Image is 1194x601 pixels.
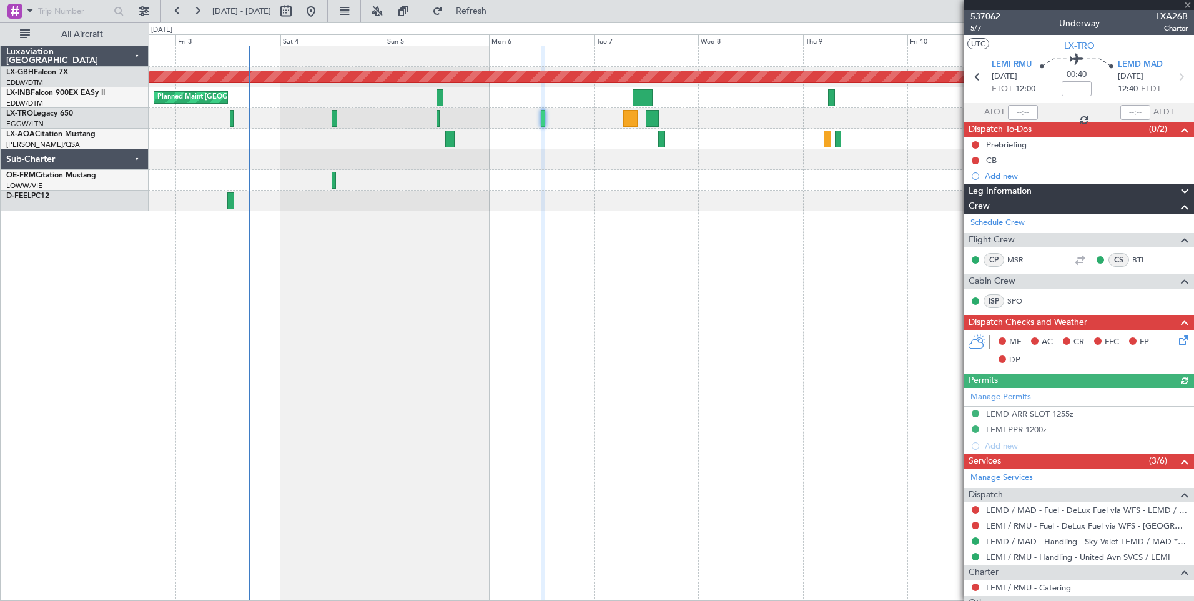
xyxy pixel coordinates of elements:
span: Charter [969,565,999,580]
a: MSR [1007,254,1035,266]
span: Cabin Crew [969,274,1015,289]
button: Refresh [427,1,501,21]
span: LEMD MAD [1118,59,1163,71]
span: Charter [1156,23,1188,34]
div: CB [986,155,997,166]
span: ALDT [1153,106,1174,119]
a: EDLW/DTM [6,99,43,108]
span: D-FEEL [6,192,31,200]
a: OE-FRMCitation Mustang [6,172,96,179]
span: ATOT [984,106,1005,119]
span: LX-INB [6,89,31,97]
span: [DATE] - [DATE] [212,6,271,17]
button: All Aircraft [14,24,136,44]
span: LXA26B [1156,10,1188,23]
span: 537062 [970,10,1000,23]
span: Refresh [445,7,498,16]
div: Wed 8 [698,34,802,46]
a: LX-TROLegacy 650 [6,110,73,117]
div: Underway [1059,17,1100,30]
a: EGGW/LTN [6,119,44,129]
span: Dispatch To-Dos [969,122,1032,137]
span: 5/7 [970,23,1000,34]
span: 12:40 [1118,83,1138,96]
div: Planned Maint [GEOGRAPHIC_DATA] [157,88,277,107]
a: [PERSON_NAME]/QSA [6,140,80,149]
span: FP [1140,336,1149,349]
span: [DATE] [992,71,1017,83]
span: Flight Crew [969,233,1015,247]
span: [DATE] [1118,71,1143,83]
span: FFC [1105,336,1119,349]
div: Sun 5 [385,34,489,46]
div: CP [984,253,1004,267]
div: Prebriefing [986,139,1027,150]
div: Thu 9 [803,34,907,46]
span: DP [1009,354,1020,367]
a: D-FEELPC12 [6,192,49,200]
a: LEMI / RMU - Catering [986,582,1071,593]
a: LX-AOACitation Mustang [6,131,96,138]
span: CR [1073,336,1084,349]
span: LX-AOA [6,131,35,138]
a: LOWW/VIE [6,181,42,191]
span: AC [1042,336,1053,349]
span: 12:00 [1015,83,1035,96]
div: [DATE] [151,25,172,36]
span: OE-FRM [6,172,36,179]
div: Fri 10 [907,34,1012,46]
span: 00:40 [1067,69,1087,81]
span: LX-TRO [6,110,33,117]
input: Trip Number [38,2,110,21]
span: LX-TRO [1064,39,1095,52]
span: ETOT [992,83,1012,96]
a: LEMI / RMU - Handling - United Avn SVCS / LEMI [986,552,1170,562]
span: Services [969,454,1001,469]
span: Crew [969,199,990,214]
div: Mon 6 [489,34,593,46]
a: Schedule Crew [970,217,1025,229]
a: BTL [1132,254,1160,266]
span: LEMI RMU [992,59,1032,71]
button: UTC [967,38,989,49]
span: (3/6) [1149,454,1167,467]
a: LEMD / MAD - Fuel - DeLux Fuel via WFS - LEMD / MAD [986,505,1188,515]
div: Fri 3 [175,34,280,46]
a: Manage Services [970,472,1033,484]
span: ELDT [1141,83,1161,96]
a: SPO [1007,296,1035,307]
div: ISP [984,294,1004,308]
div: Tue 7 [594,34,698,46]
a: LX-INBFalcon 900EX EASy II [6,89,105,97]
span: (0/2) [1149,122,1167,136]
span: All Aircraft [32,30,132,39]
div: CS [1108,253,1129,267]
a: EDLW/DTM [6,78,43,87]
div: Sat 4 [280,34,385,46]
span: Dispatch Checks and Weather [969,315,1087,330]
span: Leg Information [969,184,1032,199]
div: Add new [985,171,1188,181]
span: MF [1009,336,1021,349]
a: LX-GBHFalcon 7X [6,69,68,76]
span: Dispatch [969,488,1003,502]
span: LX-GBH [6,69,34,76]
